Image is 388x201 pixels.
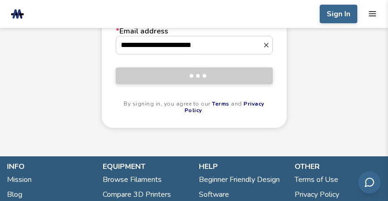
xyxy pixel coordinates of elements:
[199,161,285,172] p: help
[358,171,381,194] button: Send feedback via email
[116,101,273,114] p: By signing in, you agree to our and .
[116,27,273,54] label: Email address
[368,9,377,18] button: mobile navigation menu
[7,172,32,187] a: Mission
[212,100,230,107] a: Terms
[263,41,272,49] button: *Email address
[116,36,263,54] input: *Email address
[7,161,93,172] p: info
[184,100,264,114] a: Privacy Policy
[103,172,162,187] a: Browse Filaments
[103,161,189,172] p: equipment
[320,5,357,23] button: Sign In
[295,172,338,187] a: Terms of Use
[295,161,381,172] p: other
